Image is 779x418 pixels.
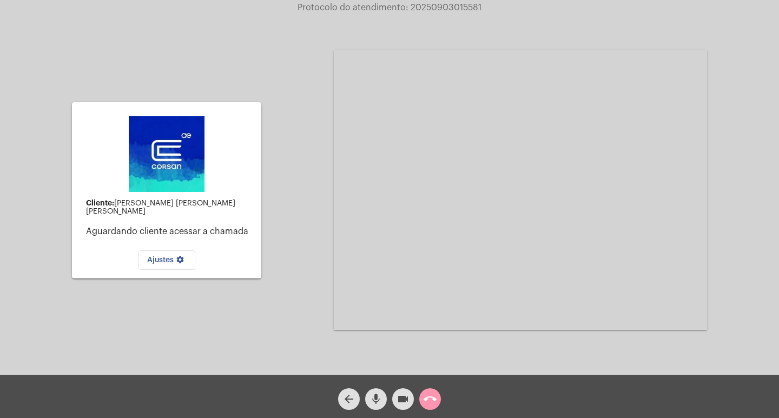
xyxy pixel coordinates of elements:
[342,393,355,406] mat-icon: arrow_back
[86,199,253,216] div: [PERSON_NAME] [PERSON_NAME] [PERSON_NAME]
[424,393,437,406] mat-icon: call_end
[369,393,382,406] mat-icon: mic
[174,255,187,268] mat-icon: settings
[147,256,187,264] span: Ajustes
[138,250,195,270] button: Ajustes
[86,227,253,236] p: Aguardando cliente acessar a chamada
[86,199,114,207] strong: Cliente:
[298,3,481,12] span: Protocolo do atendimento: 20250903015581
[397,393,410,406] mat-icon: videocam
[129,116,204,192] img: d4669ae0-8c07-2337-4f67-34b0df7f5ae4.jpeg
